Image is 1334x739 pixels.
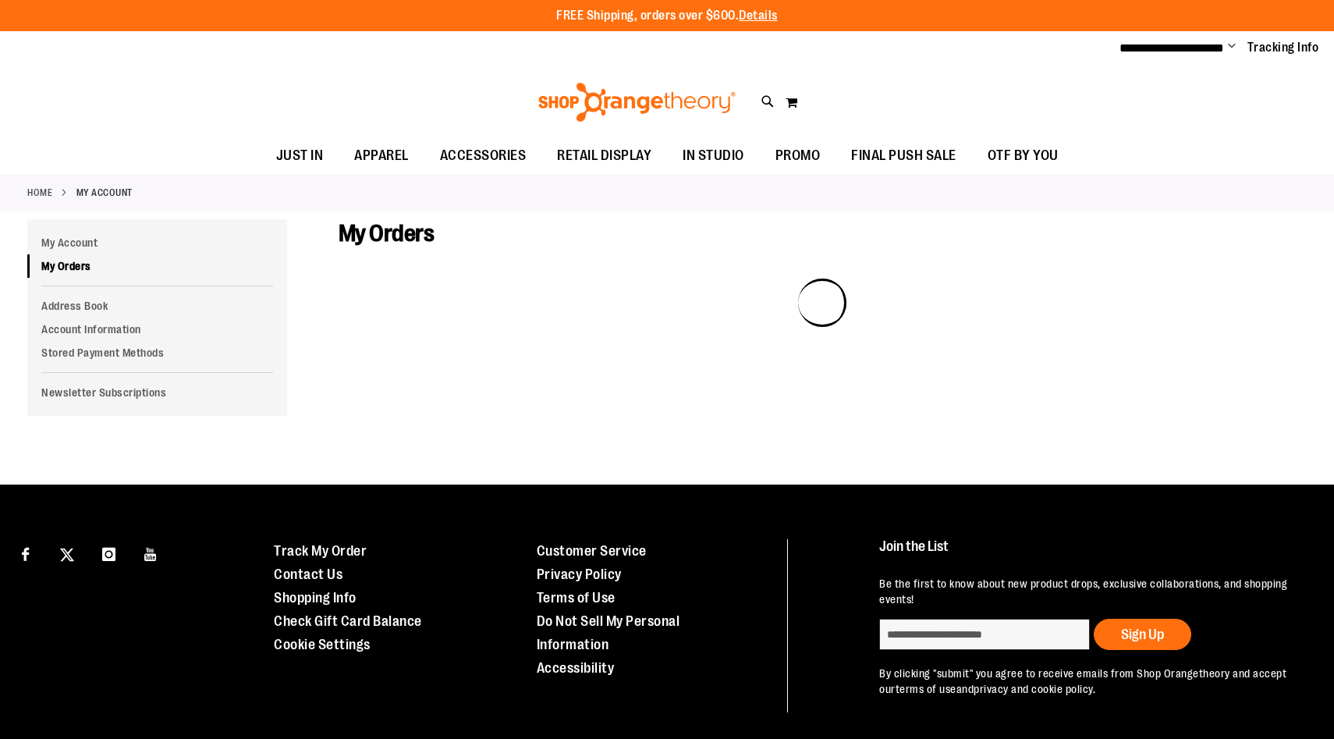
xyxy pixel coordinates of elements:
a: Track My Order [274,543,367,559]
a: Shopping Info [274,590,357,606]
a: Check Gift Card Balance [274,613,422,629]
a: Cookie Settings [274,637,371,652]
span: My Orders [339,220,435,247]
span: APPAREL [354,138,409,173]
a: Home [27,186,52,200]
a: Account Information [27,318,287,341]
a: Privacy Policy [537,567,622,582]
a: Tracking Info [1247,39,1319,56]
a: Stored Payment Methods [27,341,287,364]
a: Visit our X page [54,539,81,567]
a: JUST IN [261,138,339,174]
a: Visit our Instagram page [95,539,122,567]
input: enter email [879,619,1090,650]
a: terms of use [896,683,956,695]
span: JUST IN [276,138,324,173]
a: Visit our Facebook page [12,539,39,567]
p: By clicking "submit" you agree to receive emails from Shop Orangetheory and accept our and [879,666,1300,697]
a: APPAREL [339,138,424,174]
a: Accessibility [537,660,615,676]
a: Newsletter Subscriptions [27,381,287,404]
a: My Account [27,231,287,254]
a: PROMO [760,138,836,174]
a: privacy and cookie policy. [974,683,1095,695]
img: Shop Orangetheory [536,83,738,122]
a: OTF BY YOU [972,138,1074,174]
img: Twitter [60,548,74,562]
button: Sign Up [1094,619,1191,650]
span: FINAL PUSH SALE [851,138,956,173]
a: FINAL PUSH SALE [836,138,972,174]
span: Sign Up [1121,627,1164,642]
span: RETAIL DISPLAY [557,138,651,173]
p: FREE Shipping, orders over $600. [556,7,778,25]
a: IN STUDIO [667,138,760,174]
a: My Orders [27,254,287,278]
span: PROMO [775,138,821,173]
strong: My Account [76,186,133,200]
button: Account menu [1228,40,1236,55]
span: ACCESSORIES [440,138,527,173]
a: Terms of Use [537,590,616,606]
a: ACCESSORIES [424,138,542,174]
a: RETAIL DISPLAY [541,138,667,174]
span: OTF BY YOU [988,138,1059,173]
a: Address Book [27,294,287,318]
a: Contact Us [274,567,342,582]
a: Customer Service [537,543,647,559]
a: Do Not Sell My Personal Information [537,613,680,652]
p: Be the first to know about new product drops, exclusive collaborations, and shopping events! [879,576,1300,607]
a: Visit our Youtube page [137,539,165,567]
span: IN STUDIO [683,138,744,173]
a: Details [739,9,778,23]
h4: Join the List [879,539,1300,568]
